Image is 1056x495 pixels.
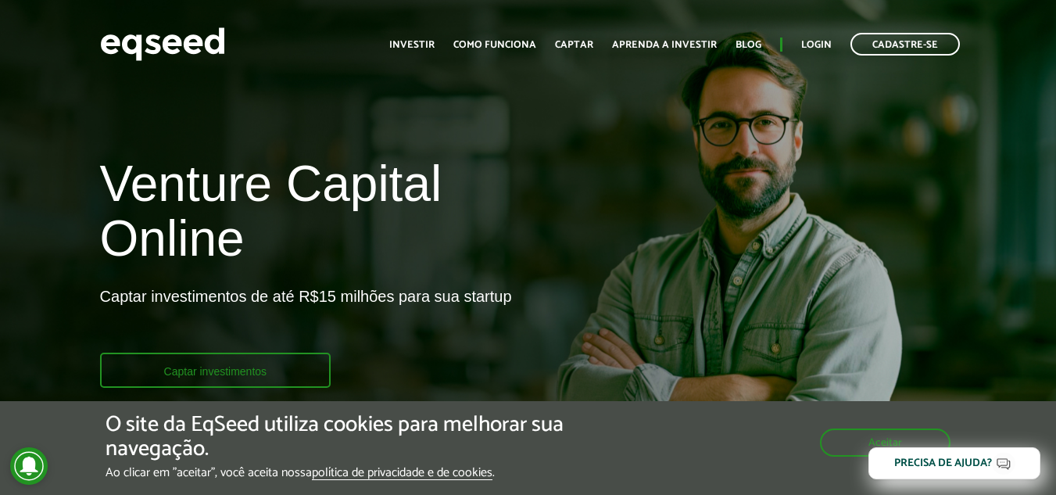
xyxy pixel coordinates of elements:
[820,429,950,457] button: Aceitar
[555,40,593,50] a: Captar
[106,413,612,461] h5: O site da EqSeed utiliza cookies para melhorar sua navegação.
[612,40,717,50] a: Aprenda a investir
[801,40,832,50] a: Login
[106,465,612,480] p: Ao clicar em "aceitar", você aceita nossa .
[100,353,331,388] a: Captar investimentos
[453,40,536,50] a: Como funciona
[100,23,225,65] img: EqSeed
[850,33,960,56] a: Cadastre-se
[736,40,761,50] a: Blog
[100,287,512,353] p: Captar investimentos de até R$15 milhões para sua startup
[389,40,435,50] a: Investir
[312,467,492,480] a: política de privacidade e de cookies
[100,156,517,274] h1: Venture Capital Online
